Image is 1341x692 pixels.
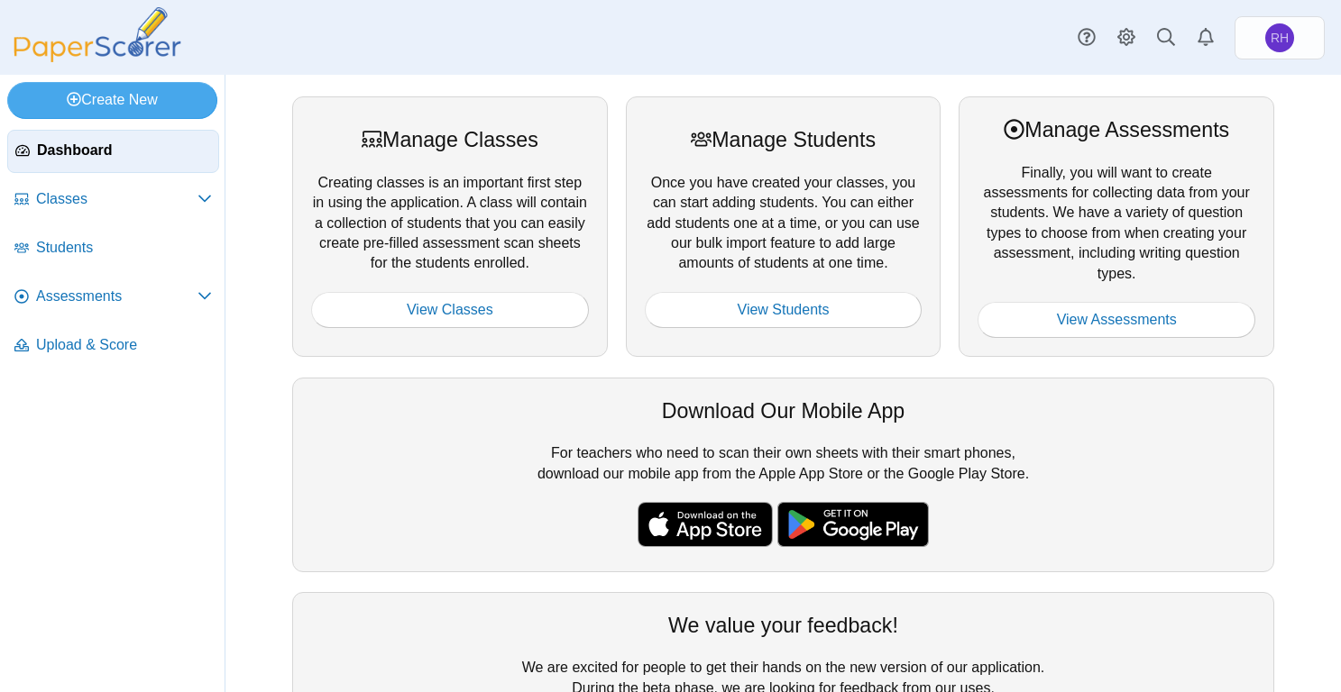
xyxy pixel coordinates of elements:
a: View Assessments [978,302,1255,338]
a: Assessments [7,276,219,319]
a: View Classes [311,292,589,328]
span: Classes [36,189,197,209]
div: Creating classes is an important first step in using the application. A class will contain a coll... [292,96,608,357]
span: Rich Holland [1271,32,1289,44]
div: Download Our Mobile App [311,396,1255,425]
a: Upload & Score [7,324,219,368]
div: Once you have created your classes, you can start adding students. You can either add students on... [626,96,941,357]
a: Alerts [1186,18,1226,58]
div: Finally, you will want to create assessments for collecting data from your students. We have a va... [959,96,1274,357]
span: Dashboard [37,141,211,160]
div: For teachers who need to scan their own sheets with their smart phones, download our mobile app f... [292,378,1274,572]
img: google-play-badge.png [777,502,929,547]
img: PaperScorer [7,7,188,62]
a: Students [7,227,219,270]
span: Students [36,238,212,258]
a: PaperScorer [7,50,188,65]
div: Manage Assessments [978,115,1255,144]
a: Rich Holland [1235,16,1325,59]
span: Assessments [36,287,197,306]
div: Manage Students [645,125,923,154]
span: Upload & Score [36,335,212,355]
a: Classes [7,178,219,222]
div: We value your feedback! [311,611,1255,640]
a: View Students [645,292,923,328]
a: Create New [7,82,217,118]
img: apple-store-badge.svg [638,502,773,547]
span: Rich Holland [1265,23,1294,52]
div: Manage Classes [311,125,589,154]
a: Dashboard [7,130,219,173]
